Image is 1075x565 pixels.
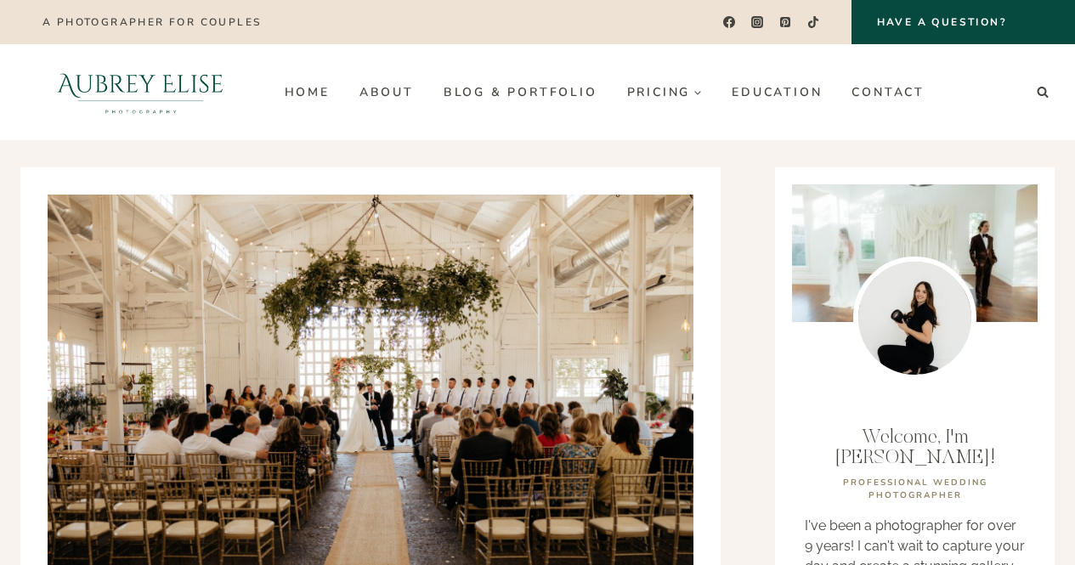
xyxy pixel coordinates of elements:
a: Contact [837,78,940,105]
a: Home [269,78,344,105]
p: professional WEDDING PHOTOGRAPHER [805,477,1026,502]
a: Instagram [745,10,770,35]
img: Utah wedding photographer Aubrey Williams [853,257,976,379]
nav: Primary [269,78,939,105]
p: A photographer for couples [42,16,261,28]
a: Pinterest [773,10,798,35]
a: Education [717,78,837,105]
a: Blog & Portfolio [428,78,612,105]
p: Welcome, I'm [PERSON_NAME]! [805,427,1026,468]
a: About [344,78,428,105]
span: Pricing [627,86,703,99]
a: Pricing [612,78,717,105]
img: Aubrey Elise Photography [20,44,261,140]
a: Facebook [716,10,741,35]
button: View Search Form [1031,81,1055,105]
a: TikTok [801,10,826,35]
